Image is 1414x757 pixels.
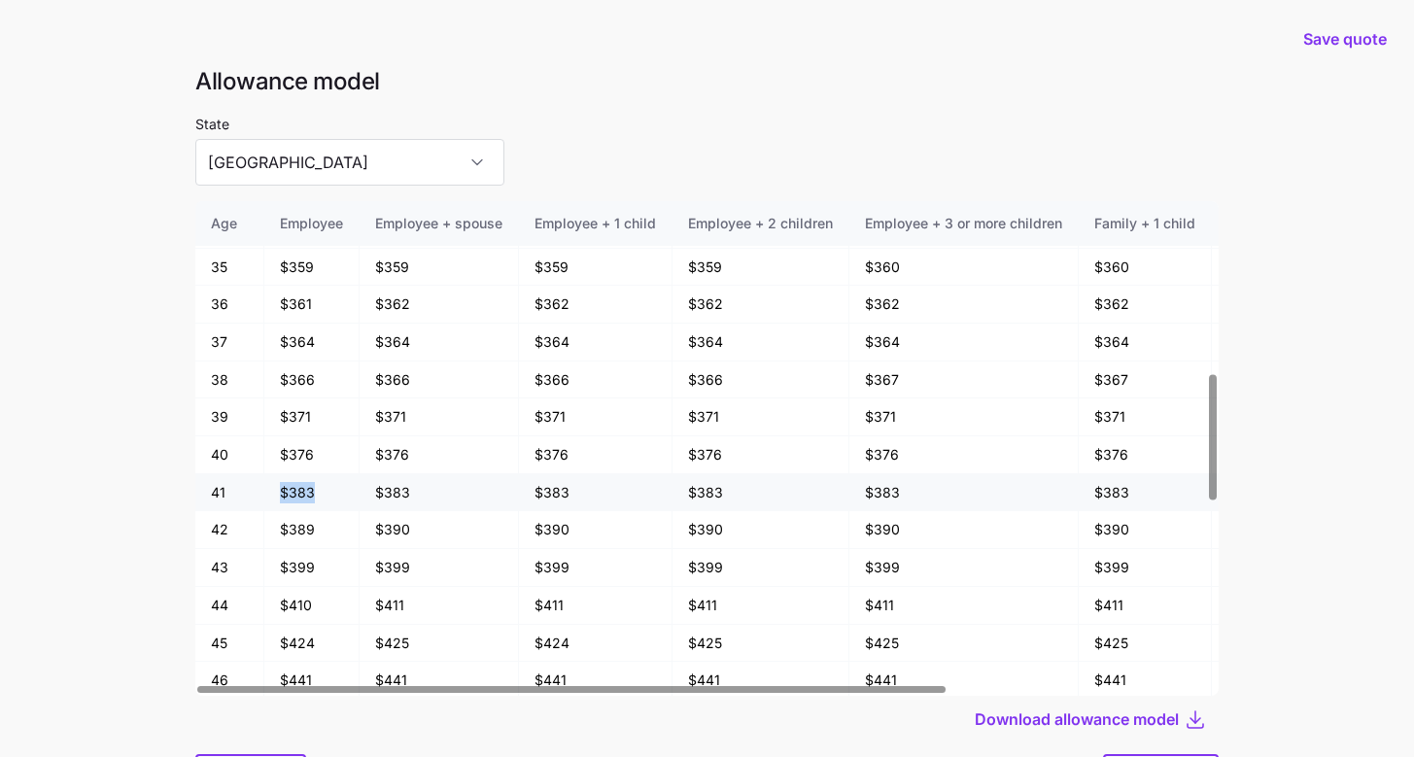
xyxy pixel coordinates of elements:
td: $390 [519,511,673,549]
td: 40 [195,436,264,474]
div: Employee + spouse [375,213,502,234]
td: $371 [849,398,1079,436]
td: 36 [195,286,264,324]
td: $364 [264,324,360,361]
label: State [195,114,229,135]
td: 41 [195,474,264,512]
td: 38 [195,361,264,399]
td: $362 [1079,286,1212,324]
td: $366 [673,361,849,399]
td: $359 [519,249,673,287]
td: $425 [1079,625,1212,663]
td: $359 [673,249,849,287]
td: $359 [264,249,360,287]
td: 37 [195,324,264,361]
td: $390 [849,511,1079,549]
td: 43 [195,549,264,587]
td: $376 [519,436,673,474]
td: $399 [849,549,1079,587]
td: $364 [673,324,849,361]
span: Download allowance model [975,707,1179,731]
td: $383 [519,474,673,512]
td: $441 [1079,662,1212,700]
td: $362 [519,286,673,324]
td: $390 [360,511,519,549]
td: $424 [264,625,360,663]
td: 44 [195,587,264,625]
td: 39 [195,398,264,436]
td: 45 [195,625,264,663]
td: $441 [673,662,849,700]
td: $360 [849,249,1079,287]
td: $441 [264,662,360,700]
td: $361 [264,286,360,324]
td: 42 [195,511,264,549]
td: $376 [673,436,849,474]
td: $371 [1079,398,1212,436]
td: $411 [519,587,673,625]
td: $376 [849,436,1079,474]
td: $364 [849,324,1079,361]
td: $390 [1079,511,1212,549]
td: $424 [519,625,673,663]
td: $389 [264,511,360,549]
div: Employee + 1 child [535,213,656,234]
td: $425 [673,625,849,663]
td: $364 [360,324,519,361]
td: $399 [360,549,519,587]
td: 35 [195,249,264,287]
td: $441 [849,662,1079,700]
td: 46 [195,662,264,700]
span: Save quote [1303,27,1387,51]
div: Employee + 2 children [688,213,833,234]
td: $411 [673,587,849,625]
td: $362 [673,286,849,324]
td: $366 [360,361,519,399]
td: $371 [673,398,849,436]
input: Select a state [195,139,504,186]
h1: Allowance model [195,66,1219,96]
td: $366 [519,361,673,399]
td: $411 [360,587,519,625]
td: $383 [1079,474,1212,512]
td: $411 [849,587,1079,625]
td: $376 [360,436,519,474]
td: $383 [360,474,519,512]
div: Employee + 3 or more children [865,213,1062,234]
td: $410 [264,587,360,625]
td: $376 [1079,436,1212,474]
td: $371 [519,398,673,436]
div: Family + 1 child [1094,213,1195,234]
td: $367 [1079,361,1212,399]
button: Download allowance model [975,707,1184,731]
td: $376 [264,436,360,474]
td: $362 [360,286,519,324]
td: $383 [849,474,1079,512]
td: $383 [673,474,849,512]
td: $399 [264,549,360,587]
td: $399 [1079,549,1212,587]
td: $364 [519,324,673,361]
td: $362 [849,286,1079,324]
td: $399 [519,549,673,587]
td: $366 [264,361,360,399]
td: $367 [849,361,1079,399]
td: $425 [849,625,1079,663]
td: $360 [1079,249,1212,287]
td: $441 [519,662,673,700]
td: $425 [360,625,519,663]
td: $371 [360,398,519,436]
button: Save quote [1288,12,1402,66]
td: $390 [673,511,849,549]
td: $399 [673,549,849,587]
div: Age [211,213,248,234]
td: $383 [264,474,360,512]
td: $441 [360,662,519,700]
td: $371 [264,398,360,436]
td: $411 [1079,587,1212,625]
td: $364 [1079,324,1212,361]
div: Employee [280,213,343,234]
td: $359 [360,249,519,287]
